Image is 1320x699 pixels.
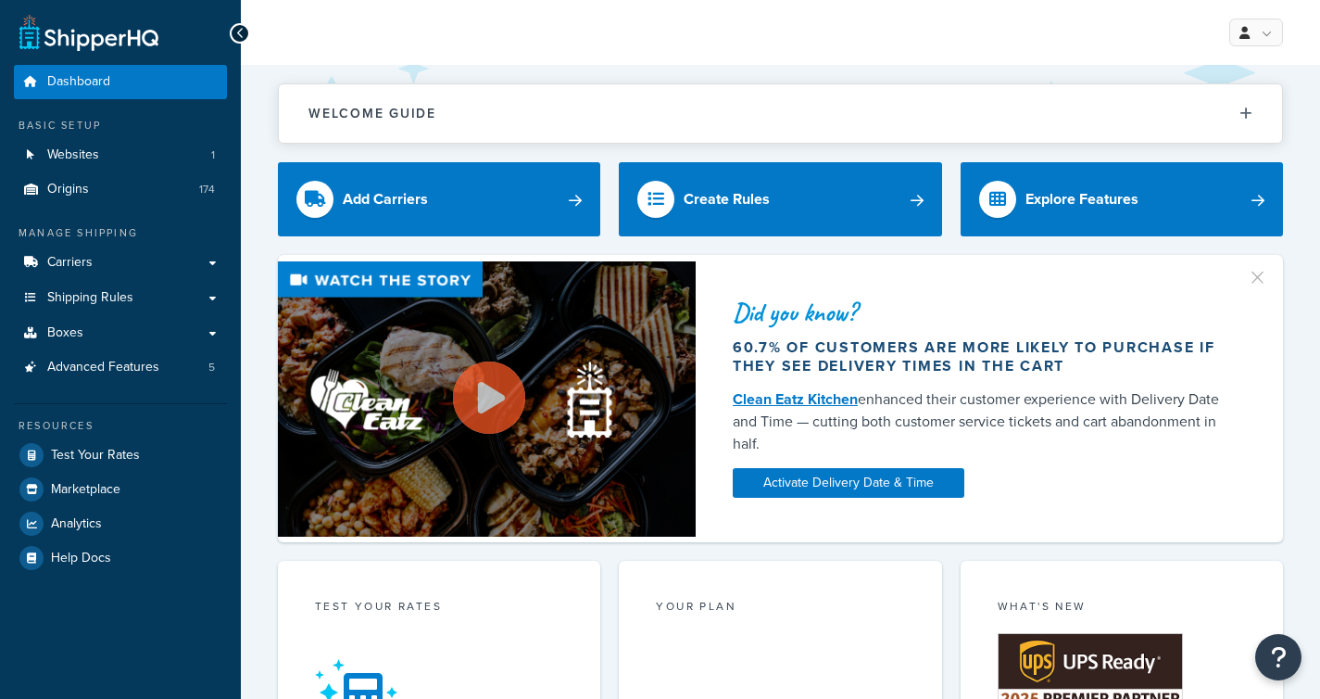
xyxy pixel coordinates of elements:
div: 60.7% of customers are more likely to purchase if they see delivery times in the cart [733,338,1238,375]
a: Advanced Features5 [14,350,227,385]
a: Clean Eatz Kitchen [733,388,858,410]
span: Test Your Rates [51,448,140,464]
a: Origins174 [14,172,227,207]
a: Help Docs [14,541,227,575]
div: Resources [14,418,227,434]
div: enhanced their customer experience with Delivery Date and Time — cutting both customer service ti... [733,388,1238,455]
span: Websites [47,147,99,163]
span: 5 [208,360,215,375]
span: Carriers [47,255,93,271]
a: Activate Delivery Date & Time [733,468,964,498]
a: Explore Features [961,162,1283,236]
span: Boxes [47,325,83,341]
h2: Welcome Guide [308,107,436,121]
div: Basic Setup [14,118,227,133]
a: Websites1 [14,138,227,172]
div: Explore Features [1025,186,1138,212]
img: Video thumbnail [278,261,696,537]
a: Analytics [14,507,227,540]
div: What's New [998,598,1246,619]
span: 174 [199,182,215,197]
li: Websites [14,138,227,172]
a: Shipping Rules [14,281,227,315]
li: Origins [14,172,227,207]
span: Analytics [51,516,102,532]
a: Add Carriers [278,162,600,236]
div: Create Rules [684,186,770,212]
span: Help Docs [51,551,111,566]
div: Did you know? [733,299,1238,325]
button: Open Resource Center [1255,634,1301,680]
span: Dashboard [47,74,110,90]
a: Carriers [14,246,227,280]
li: Advanced Features [14,350,227,385]
div: Test your rates [315,598,563,619]
div: Your Plan [656,598,904,619]
a: Create Rules [619,162,941,236]
span: Shipping Rules [47,290,133,306]
a: Boxes [14,316,227,350]
span: Marketplace [51,482,120,498]
a: Marketplace [14,473,227,506]
div: Manage Shipping [14,225,227,241]
a: Test Your Rates [14,438,227,472]
span: Advanced Features [47,360,159,375]
span: Origins [47,182,89,197]
span: 1 [211,147,215,163]
div: Add Carriers [343,186,428,212]
a: Dashboard [14,65,227,99]
button: Welcome Guide [279,84,1282,143]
